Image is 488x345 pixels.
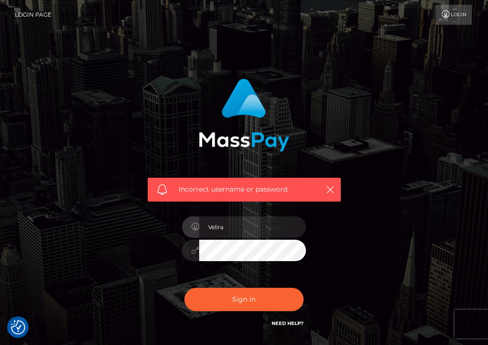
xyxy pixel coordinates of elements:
img: MassPay Login [199,79,289,152]
img: Revisit consent button [11,320,25,335]
input: Username... [199,216,306,238]
button: Sign in [184,288,304,311]
span: Incorrect username or password. [179,184,315,194]
button: Consent Preferences [11,320,25,335]
a: Need Help? [272,320,304,326]
a: Login Page [15,5,51,25]
a: Login [436,5,472,25]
